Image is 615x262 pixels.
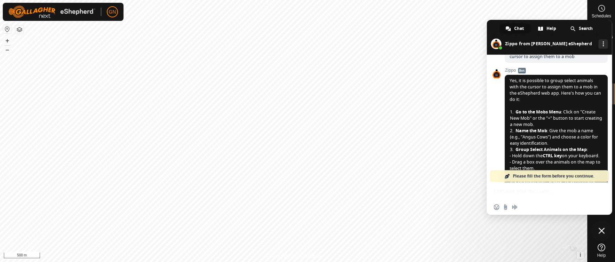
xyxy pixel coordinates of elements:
[503,204,508,210] span: Send a file
[518,68,526,73] span: Bot
[109,8,116,16] span: GN
[591,14,611,18] span: Schedules
[510,109,602,128] span: : Click on "Create New Mob" or the "+" button to start creating a new mob.
[588,241,615,260] a: Help
[3,25,11,33] button: Reset Map
[513,170,594,182] span: Please fill the form before you continue.
[301,253,321,259] a: Contact Us
[546,23,556,34] span: Help
[580,252,581,258] span: i
[543,153,562,159] span: CTRL key
[516,128,547,134] span: Name the Mob
[579,23,593,34] span: Search
[510,128,602,146] span: : Give the mob a name (e.g., "Angus Cows") and choose a color for easy identification.
[512,204,517,210] span: Audio message
[576,251,584,259] button: i
[15,25,24,34] button: Map Layers
[3,37,11,45] button: +
[514,23,524,34] span: Chat
[564,23,600,34] a: Search
[499,23,531,34] a: Chat
[510,146,588,153] span: :
[266,253,292,259] a: Privacy Policy
[505,68,608,73] span: Zippo
[3,46,11,54] button: –
[510,78,603,259] span: Yes, it is possible to group select animals with the cursor to assign them to a mob in the eSheph...
[8,6,95,18] img: Gallagher Logo
[494,204,499,210] span: Insert an emoji
[516,109,561,115] span: Go to the Mobs Menu
[597,253,606,257] span: Help
[591,220,612,241] a: Close chat
[516,146,587,152] span: Group Select Animals on the Map
[532,23,563,34] a: Help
